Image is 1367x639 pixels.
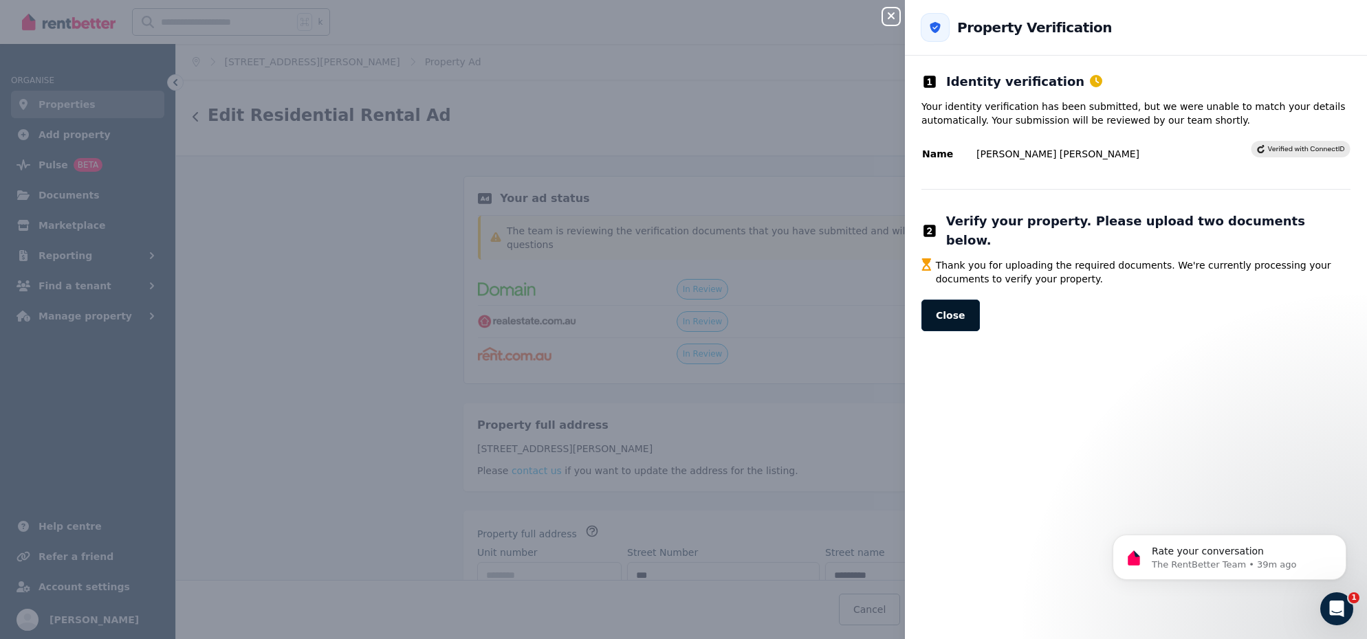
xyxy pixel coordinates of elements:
span: 1 [1348,592,1359,603]
button: Close [921,300,980,331]
span: Thank you for uploading the required documents. We're currently processing your documents to veri... [936,258,1350,286]
iframe: Intercom notifications message [1092,506,1367,602]
iframe: Intercom live chat [1320,592,1353,625]
h2: Identity verification [946,72,1102,91]
p: Your identity verification has been submitted, but we were unable to match your details automatic... [921,100,1350,127]
td: [PERSON_NAME] [PERSON_NAME] [976,146,1251,161]
h2: Property Verification [957,18,1112,37]
td: Name [921,146,976,161]
h2: Verify your property. Please upload two documents below. [946,212,1350,250]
